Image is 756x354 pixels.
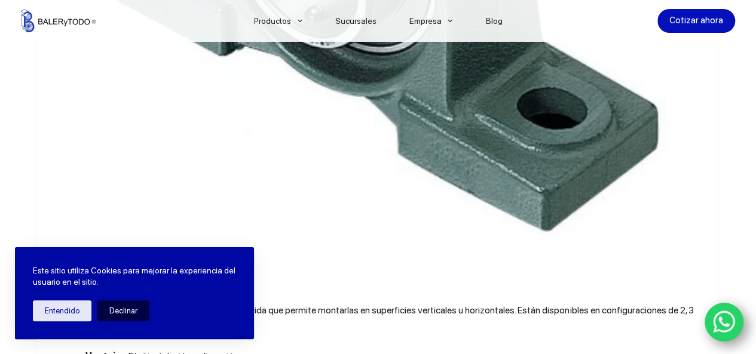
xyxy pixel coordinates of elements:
[21,10,96,32] img: Balerytodo
[705,303,744,342] a: WhatsApp
[657,9,735,33] a: Cotizar ahora
[97,300,149,321] button: Declinar
[33,265,236,288] p: Este sitio utiliza Cookies para mejorar la experiencia del usuario en el sitio.
[62,304,693,331] span: Las chumaceras de pared tienen una base con brida que permite montarlas en superficies verticales...
[33,300,91,321] button: Entendido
